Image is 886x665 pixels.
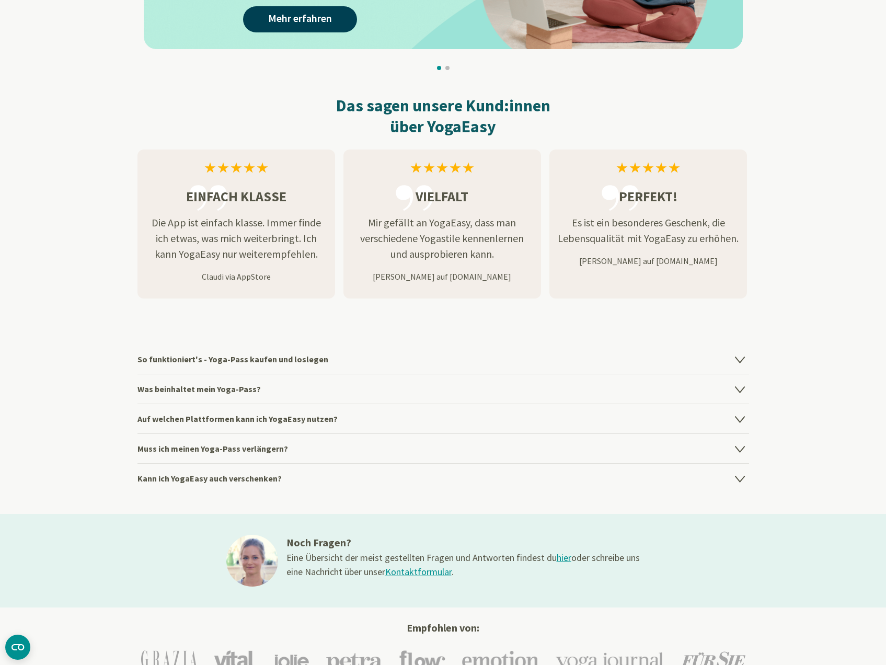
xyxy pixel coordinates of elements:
h3: Vielfalt [343,186,541,207]
p: Mir gefällt an YogaEasy, dass man verschiedene Yogastile kennenlernen und ausprobieren kann. [343,215,541,262]
h2: Das sagen unsere Kund:innen über YogaEasy [137,95,749,137]
p: Es ist ein besonderes Geschenk, die Lebensqualität mit YogaEasy zu erhöhen. [549,215,747,246]
p: [PERSON_NAME] auf [DOMAIN_NAME] [343,270,541,283]
h4: So funktioniert's - Yoga-Pass kaufen und loslegen [137,345,749,374]
img: ines@1x.jpg [226,535,278,587]
h4: Was beinhaltet mein Yoga-Pass? [137,374,749,404]
a: Mehr erfahren [243,6,357,32]
h4: Kann ich YogaEasy auch verschenken? [137,463,749,493]
h3: Noch Fragen? [286,535,642,551]
h4: Auf welchen Plattformen kann ich YogaEasy nutzen? [137,404,749,433]
h4: Muss ich meinen Yoga-Pass verlängern? [137,433,749,463]
a: Kontaktformular [385,566,452,578]
div: Eine Übersicht der meist gestellten Fragen und Antworten findest du oder schreibe uns eine Nachri... [286,551,642,579]
p: [PERSON_NAME] auf [DOMAIN_NAME] [549,255,747,267]
p: Die App ist einfach klasse. Immer finde ich etwas, was mich weiterbringt. Ich kann YogaEasy nur w... [137,215,335,262]
button: CMP-Widget öffnen [5,635,30,660]
h3: Einfach klasse [137,186,335,207]
h3: Perfekt! [549,186,747,207]
a: hier [557,552,571,564]
p: Claudi via AppStore [137,270,335,283]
